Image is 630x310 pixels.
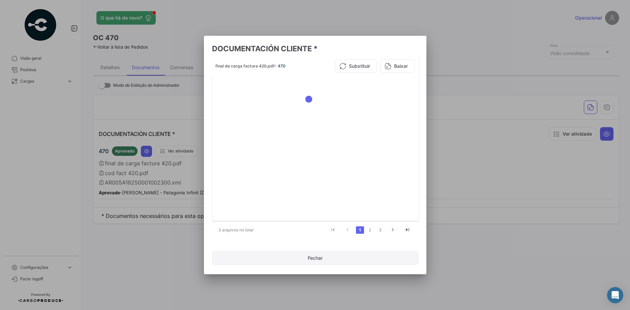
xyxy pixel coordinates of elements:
span: final de carga factura 420.pdf [215,63,275,68]
a: go to first page [326,226,339,234]
a: go to next page [386,226,399,234]
div: Abrir Intercom Messenger [607,287,623,303]
button: Fechar [212,251,418,265]
a: 3 [376,226,384,234]
button: Baixar [380,59,415,73]
a: 1 [356,226,364,234]
li: page 1 [355,224,365,236]
h3: DOCUMENTACIÓN CLIENTE * [212,44,418,53]
a: go to last page [401,226,414,234]
button: Substituir [335,59,377,73]
li: page 2 [365,224,375,236]
span: - 470 [275,63,286,68]
div: 3 arquivos no total [212,222,268,238]
a: go to previous page [341,226,354,234]
li: page 3 [375,224,385,236]
a: 2 [366,226,374,234]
